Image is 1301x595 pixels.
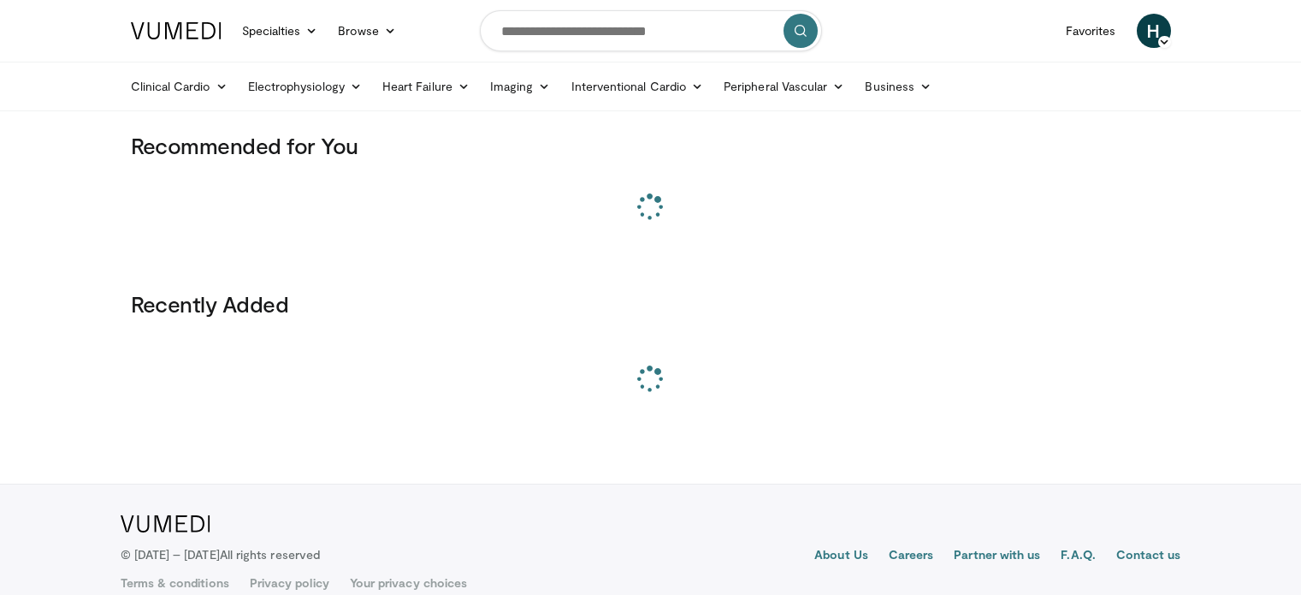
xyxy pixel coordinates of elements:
[220,547,320,562] span: All rights reserved
[814,546,868,567] a: About Us
[131,22,222,39] img: VuMedi Logo
[954,546,1040,567] a: Partner with us
[328,14,406,48] a: Browse
[121,515,210,533] img: VuMedi Logo
[855,69,942,104] a: Business
[232,14,328,48] a: Specialties
[889,546,934,567] a: Careers
[480,10,822,51] input: Search topics, interventions
[480,69,561,104] a: Imaging
[1056,14,1127,48] a: Favorites
[1137,14,1171,48] a: H
[121,69,238,104] a: Clinical Cardio
[250,574,329,592] a: Privacy policy
[1061,546,1095,567] a: F.A.Q.
[350,574,467,592] a: Your privacy choices
[121,546,321,563] p: © [DATE] – [DATE]
[238,69,372,104] a: Electrophysiology
[1116,546,1181,567] a: Contact us
[561,69,714,104] a: Interventional Cardio
[131,290,1171,318] h3: Recently Added
[713,69,855,104] a: Peripheral Vascular
[372,69,480,104] a: Heart Failure
[131,132,1171,159] h3: Recommended for You
[121,574,229,592] a: Terms & conditions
